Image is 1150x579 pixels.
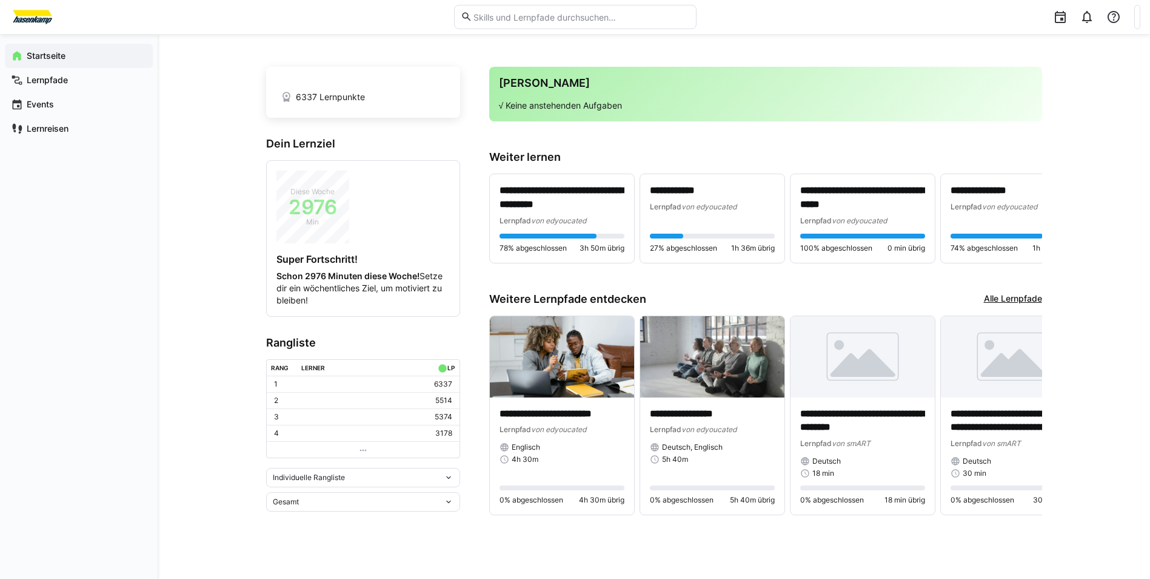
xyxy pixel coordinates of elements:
img: image [490,316,634,398]
span: Lernpfad [800,216,832,225]
h4: Super Fortschritt! [276,253,450,265]
span: Deutsch, Englisch [662,442,723,452]
span: Englisch [512,442,540,452]
span: 27% abgeschlossen [650,243,717,253]
div: Lerner [301,364,325,371]
span: 0% abgeschlossen [800,495,864,505]
span: Lernpfad [650,202,681,211]
p: 1 [274,379,278,389]
span: 4h 30m übrig [579,495,624,505]
span: 0% abgeschlossen [951,495,1014,505]
span: von edyoucated [982,202,1037,211]
span: Deutsch [963,456,991,466]
p: 5374 [435,412,452,422]
span: 30 min übrig [1033,495,1075,505]
span: Lernpfad [650,425,681,434]
span: von edyoucated [681,425,737,434]
h3: Dein Lernziel [266,137,460,151]
span: 100% abgeschlossen [800,243,872,253]
p: 3 [274,412,279,422]
img: image [640,316,784,398]
p: √ Keine anstehenden Aufgaben [499,100,1032,112]
span: 78% abgeschlossen [500,243,567,253]
strong: Schon 2976 Minuten diese Woche! [276,271,420,281]
h3: Rangliste [266,336,460,350]
span: 0% abgeschlossen [650,495,714,505]
span: 6337 Lernpunkte [296,91,365,103]
span: Lernpfad [500,425,531,434]
input: Skills und Lernpfade durchsuchen… [472,12,689,22]
span: 4h 30m [512,455,538,464]
span: 18 min übrig [884,495,925,505]
span: von smART [982,439,1021,448]
p: 5514 [435,396,452,405]
p: 2 [274,396,278,405]
span: 5h 40m übrig [730,495,775,505]
span: Lernpfad [951,439,982,448]
span: von edyoucated [531,216,586,225]
span: 30 min [963,469,986,478]
h3: [PERSON_NAME] [499,76,1032,90]
span: 1h 29m übrig [1032,243,1075,253]
div: Rang [271,364,289,371]
img: image [941,316,1085,398]
span: 0% abgeschlossen [500,495,563,505]
span: Lernpfad [951,202,982,211]
span: Deutsch [812,456,841,466]
span: 1h 36m übrig [731,243,775,253]
a: Alle Lernpfade [984,293,1042,306]
span: 18 min [812,469,834,478]
div: LP [447,364,455,371]
span: von smART [832,439,871,448]
span: 3h 50m übrig [580,243,624,253]
span: Lernpfad [800,439,832,448]
span: Lernpfad [500,216,531,225]
p: 3178 [435,428,452,438]
span: von edyoucated [832,216,887,225]
span: 74% abgeschlossen [951,243,1018,253]
span: 0 min übrig [888,243,925,253]
p: Setze dir ein wöchentliches Ziel, um motiviert zu bleiben! [276,270,450,306]
span: Gesamt [273,497,299,507]
h3: Weiter lernen [489,151,1042,164]
h3: Weitere Lernpfade entdecken [489,293,646,306]
p: 6337 [434,379,452,389]
p: 4 [274,428,279,438]
span: 5h 40m [662,455,688,464]
span: Individuelle Rangliste [273,473,345,482]
img: image [791,316,935,398]
span: von edyoucated [681,202,737,211]
span: von edyoucated [531,425,586,434]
